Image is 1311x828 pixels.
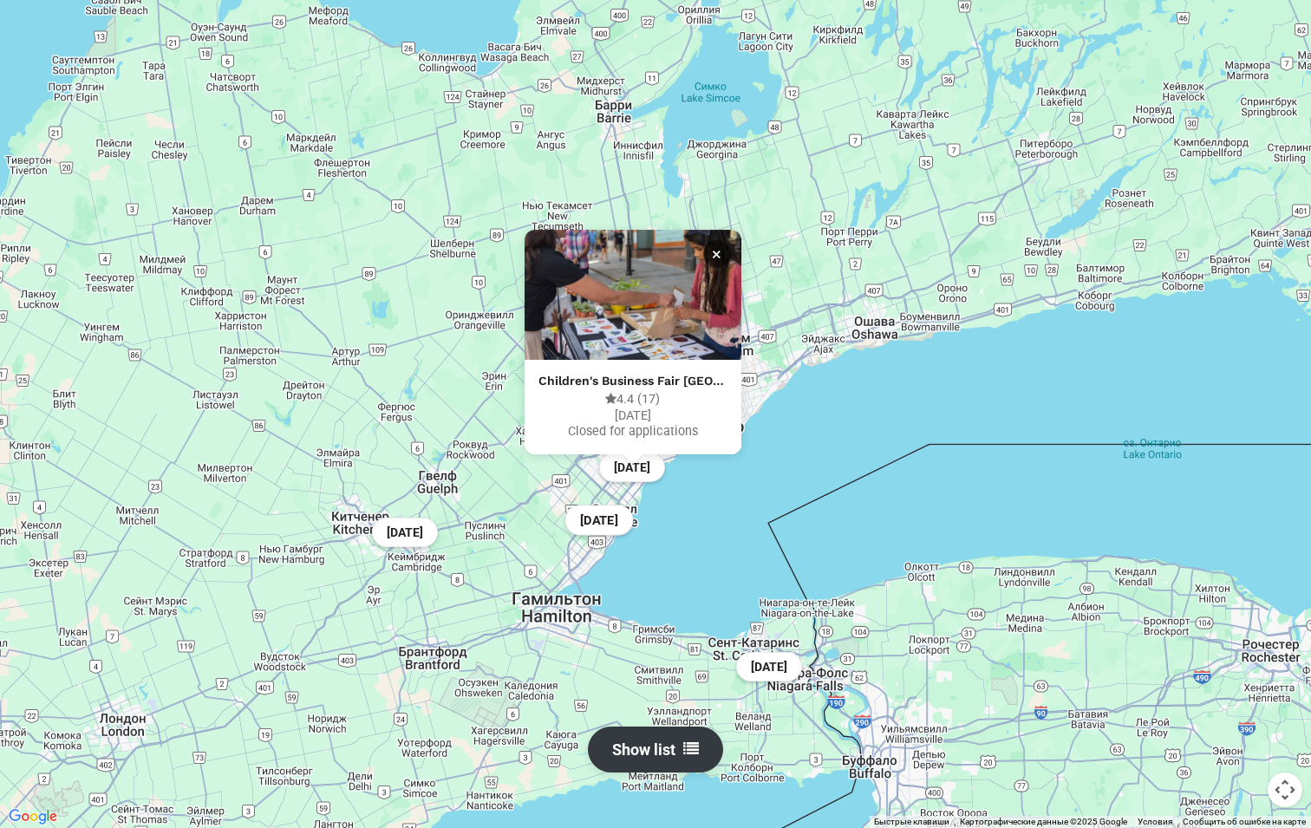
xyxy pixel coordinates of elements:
[960,817,1127,826] span: Картографические данные ©2025 Google
[538,424,727,440] p: Closed for applications
[525,230,741,360] img: Children's Business Fair Mississauga, Ontario
[525,230,741,454] a: Children's Business Fair Mississauga, Ontario Children's Business Fair [GEOGRAPHIC_DATA], [GEOGRA...
[736,651,802,681] div: [DATE]
[1268,773,1302,807] button: Управление камерой на карте
[599,452,665,481] div: [DATE]
[538,407,727,424] p: [DATE]
[564,505,633,535] div: [DATE]
[372,518,438,547] div: [DATE]
[588,727,723,773] button: Show list
[874,816,949,828] button: Быстрые клавиши
[1183,817,1306,826] a: Сообщить об ошибке на карте
[4,805,62,828] a: Открыть эту область в Google Картах (в новом окне)
[538,374,727,388] h3: Children's Business Fair [GEOGRAPHIC_DATA], [GEOGRAPHIC_DATA]
[1138,817,1172,826] a: Условия
[4,805,62,828] img: Google
[703,240,731,268] button: Close popup
[538,391,727,407] p: 4.4 (17)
